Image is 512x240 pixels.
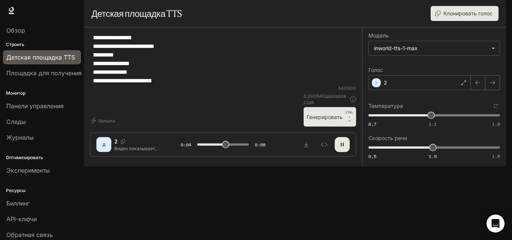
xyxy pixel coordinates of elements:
font: 1.0 [429,153,437,160]
button: Осмотреть [317,137,332,152]
font: Голос [368,67,383,73]
font: inworld-tts-1-max [374,45,418,51]
button: ГенерироватьCTRL +⏎ [304,107,356,127]
font: Скорость речи [368,135,407,141]
font: Температура [368,103,403,109]
font: 1000 [345,85,356,91]
font: CTRL + [346,110,353,119]
button: Сбросить к настройкам по умолчанию [492,102,500,110]
font: Генерировать [307,114,343,120]
font: Клонировать голос [443,10,493,16]
font: Детская площадка TTS [91,8,182,19]
font: 1.5 [492,121,500,127]
font: 2 [384,79,387,86]
font: / [344,85,345,91]
button: Ярлыки [90,115,118,127]
font: 0:04 [181,142,191,148]
font: 0,000640 [304,93,325,99]
font: Д [102,142,106,147]
font: Видео показывает, как он стоит перед выключателем… и шепчет: «Он уже внутри». Что происходит? Отв... [114,146,162,190]
div: Открытый Интерком Мессенджер [487,215,505,233]
button: Копировать голосовой идентификатор [118,139,128,144]
font: 1.5 [492,153,500,160]
font: 64 [338,85,344,91]
font: Модель [368,32,389,39]
font: 0,5 [368,153,376,160]
font: 1.1 [429,121,437,127]
button: Клонировать голос [431,6,499,21]
font: 0,7 [368,121,376,127]
font: 2 [114,138,118,145]
button: Скачать аудио [299,137,314,152]
font: 0:08 [255,142,265,148]
div: inworld-tts-1-max [369,41,500,55]
font: ⏎ [348,119,351,123]
font: Ярлыки [98,118,115,124]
